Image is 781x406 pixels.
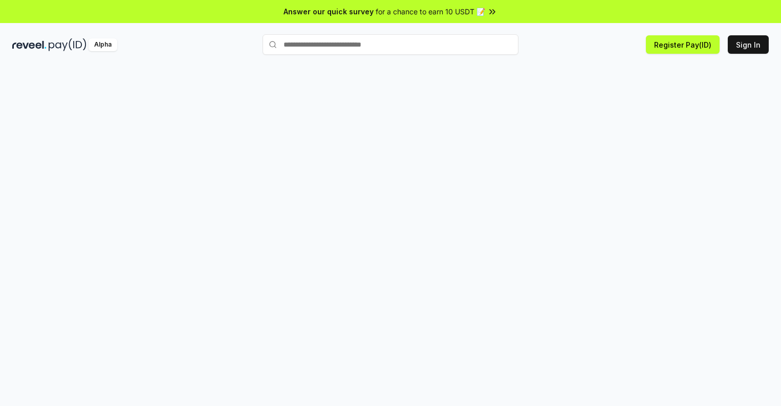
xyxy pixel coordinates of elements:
[89,38,117,51] div: Alpha
[646,35,720,54] button: Register Pay(ID)
[49,38,86,51] img: pay_id
[284,6,374,17] span: Answer our quick survey
[728,35,769,54] button: Sign In
[376,6,485,17] span: for a chance to earn 10 USDT 📝
[12,38,47,51] img: reveel_dark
